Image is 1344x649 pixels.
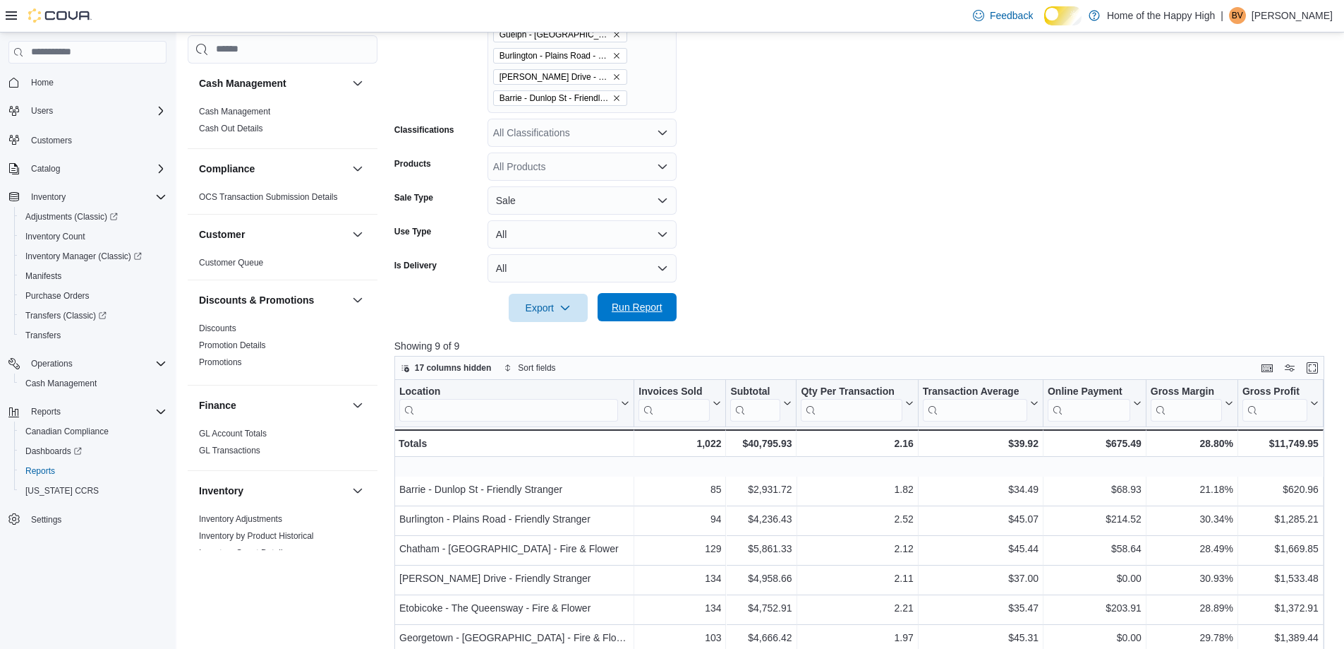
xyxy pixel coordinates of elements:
[730,386,780,399] div: Subtotal
[493,48,627,64] span: Burlington - Plains Road - Friendly Stranger
[801,386,902,422] div: Qty Per Transaction
[199,484,346,498] button: Inventory
[25,485,99,496] span: [US_STATE] CCRS
[25,378,97,389] span: Cash Management
[3,101,172,121] button: Users
[14,207,172,227] a: Adjustments (Classic)
[14,326,172,345] button: Transfers
[394,226,431,237] label: Use Type
[20,228,91,245] a: Inventory Count
[1232,7,1243,24] span: BV
[1107,7,1215,24] p: Home of the Happy High
[25,132,78,149] a: Customers
[488,254,677,282] button: All
[188,189,377,214] div: Compliance
[923,435,1039,452] div: $39.92
[199,530,314,542] span: Inventory by Product Historical
[31,406,61,417] span: Reports
[20,482,167,499] span: Washington CCRS
[14,422,172,441] button: Canadian Compliance
[188,320,377,385] div: Discounts & Promotions
[638,386,710,422] div: Invoices Sold
[493,27,627,42] span: Guelph - Stone Square Centre - Fire & Flower
[395,359,497,376] button: 17 columns hidden
[25,446,82,457] span: Dashboards
[399,510,629,527] div: Burlington - Plains Road - Friendly Stranger
[488,220,677,249] button: All
[199,514,282,524] a: Inventory Adjustments
[500,70,610,84] span: [PERSON_NAME] Drive - Friendly Stranger
[25,355,167,372] span: Operations
[25,74,59,91] a: Home
[199,323,236,334] span: Discounts
[188,103,377,148] div: Cash Management
[657,161,668,172] button: Open list of options
[518,362,555,374] span: Sort fields
[612,30,621,39] button: Remove Guelph - Stone Square Centre - Fire & Flower from selection in this group
[20,463,167,480] span: Reports
[20,423,114,440] a: Canadian Compliance
[20,268,67,285] a: Manifests
[399,386,629,422] button: Location
[923,599,1039,616] div: $35.47
[1242,510,1319,527] div: $1,285.21
[199,227,346,242] button: Customer
[517,294,579,322] span: Export
[188,254,377,280] div: Customer
[20,208,167,225] span: Adjustments (Classic)
[3,402,172,422] button: Reports
[493,90,627,106] span: Barrie - Dunlop St - Friendly Stranger
[349,482,366,499] button: Inventory
[25,102,59,119] button: Users
[20,287,167,304] span: Purchase Orders
[500,49,610,63] span: Burlington - Plains Road - Friendly Stranger
[199,428,267,439] span: GL Account Totals
[25,231,85,242] span: Inventory Count
[14,306,172,326] a: Transfers (Classic)
[399,540,629,556] div: Chatham - [GEOGRAPHIC_DATA] - Fire & Flower
[1151,599,1233,616] div: 28.89%
[1151,386,1222,399] div: Gross Margin
[199,107,270,117] a: Cash Management
[1048,386,1130,399] div: Online Payment
[31,163,60,174] span: Catalog
[1048,435,1142,452] div: $675.49
[31,191,66,203] span: Inventory
[638,510,721,527] div: 94
[1048,540,1142,556] div: $58.64
[399,435,629,452] div: Totals
[1242,599,1319,616] div: $1,372.91
[1048,480,1142,497] div: $68.93
[3,509,172,530] button: Settings
[730,386,792,422] button: Subtotal
[730,386,780,422] div: Subtotal
[25,403,167,420] span: Reports
[199,76,346,90] button: Cash Management
[25,160,66,177] button: Catalog
[199,76,286,90] h3: Cash Management
[1044,6,1082,25] input: Dark Mode
[199,191,338,203] span: OCS Transaction Submission Details
[25,189,71,206] button: Inventory
[8,66,167,566] nav: Complex example
[1242,386,1307,399] div: Gross Profit
[199,340,266,351] span: Promotion Details
[1151,540,1233,556] div: 28.49%
[730,569,792,586] div: $4,958.66
[199,293,346,307] button: Discounts & Promotions
[25,511,167,528] span: Settings
[14,374,172,393] button: Cash Management
[188,425,377,470] div: Finance
[1242,629,1319,645] div: $1,389.44
[25,251,142,262] span: Inventory Manager (Classic)
[25,330,61,341] span: Transfers
[394,339,1334,353] p: Showing 9 of 9
[20,268,167,285] span: Manifests
[394,260,437,271] label: Is Delivery
[199,106,270,117] span: Cash Management
[1221,7,1223,24] p: |
[20,287,95,304] a: Purchase Orders
[20,423,167,440] span: Canadian Compliance
[25,102,167,119] span: Users
[399,599,629,616] div: Etobicoke - The Queensway - Fire & Flower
